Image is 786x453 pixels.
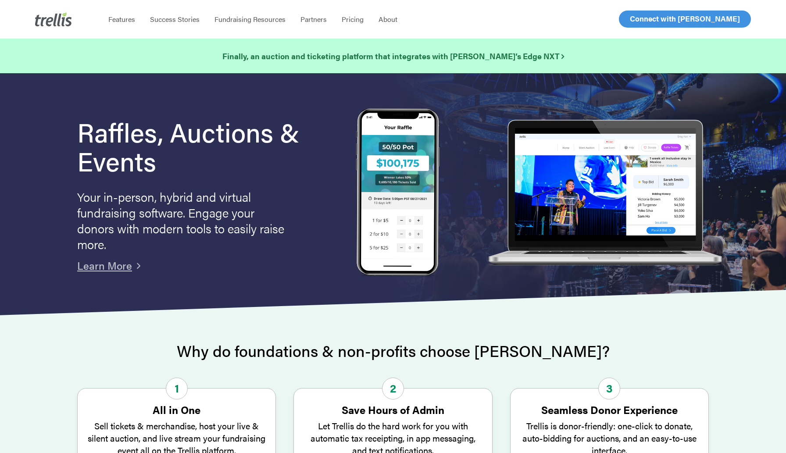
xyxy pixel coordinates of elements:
span: Features [108,14,135,24]
strong: Save Hours of Admin [342,402,444,417]
a: Pricing [334,15,371,24]
strong: Finally, an auction and ticketing platform that integrates with [PERSON_NAME]’s Edge NXT [222,50,564,61]
span: Success Stories [150,14,200,24]
img: Trellis Raffles, Auctions and Event Fundraising [356,108,439,278]
img: rafflelaptop_mac_optim.png [483,120,726,267]
span: Pricing [342,14,364,24]
h2: Why do foundations & non-profits choose [PERSON_NAME]? [77,342,709,360]
strong: Seamless Donor Experience [541,402,678,417]
a: Fundraising Resources [207,15,293,24]
strong: All in One [153,402,200,417]
span: 2 [382,378,404,399]
a: Success Stories [143,15,207,24]
a: Features [101,15,143,24]
img: Trellis [35,12,72,26]
a: Partners [293,15,334,24]
span: About [379,14,397,24]
a: Connect with [PERSON_NAME] [619,11,751,28]
p: Your in-person, hybrid and virtual fundraising software. Engage your donors with modern tools to ... [77,189,288,252]
a: Finally, an auction and ticketing platform that integrates with [PERSON_NAME]’s Edge NXT [222,50,564,62]
span: 1 [166,378,188,399]
span: Connect with [PERSON_NAME] [630,13,740,24]
a: Learn More [77,258,132,273]
span: Fundraising Resources [214,14,286,24]
a: About [371,15,405,24]
span: Partners [300,14,327,24]
span: 3 [598,378,620,399]
h1: Raffles, Auctions & Events [77,117,325,175]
